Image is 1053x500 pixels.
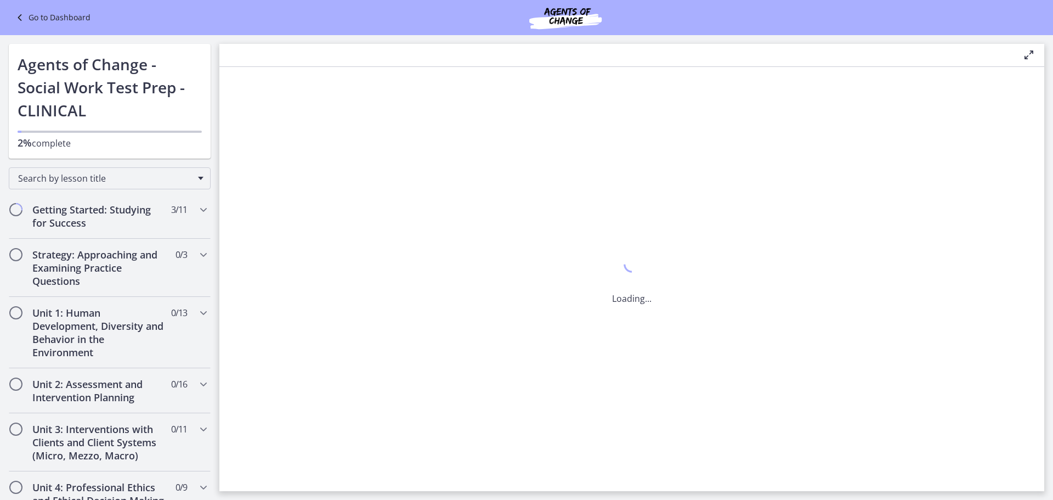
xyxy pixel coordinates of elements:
span: Search by lesson title [18,172,193,184]
img: Agents of Change [500,4,631,31]
span: 0 / 13 [171,306,187,319]
span: 0 / 9 [175,481,187,494]
h2: Unit 3: Interventions with Clients and Client Systems (Micro, Mezzo, Macro) [32,423,166,462]
span: 0 / 16 [171,378,187,391]
span: 2% [18,136,32,149]
a: Go to Dashboard [13,11,90,24]
h2: Unit 1: Human Development, Diversity and Behavior in the Environment [32,306,166,359]
h2: Unit 2: Assessment and Intervention Planning [32,378,166,404]
div: Search by lesson title [9,167,211,189]
div: 1 [612,254,652,279]
h2: Getting Started: Studying for Success [32,203,166,229]
span: 0 / 3 [175,248,187,261]
span: 0 / 11 [171,423,187,436]
h2: Strategy: Approaching and Examining Practice Questions [32,248,166,288]
p: complete [18,136,202,150]
span: 3 / 11 [171,203,187,216]
p: Loading... [612,292,652,305]
h1: Agents of Change - Social Work Test Prep - CLINICAL [18,53,202,122]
